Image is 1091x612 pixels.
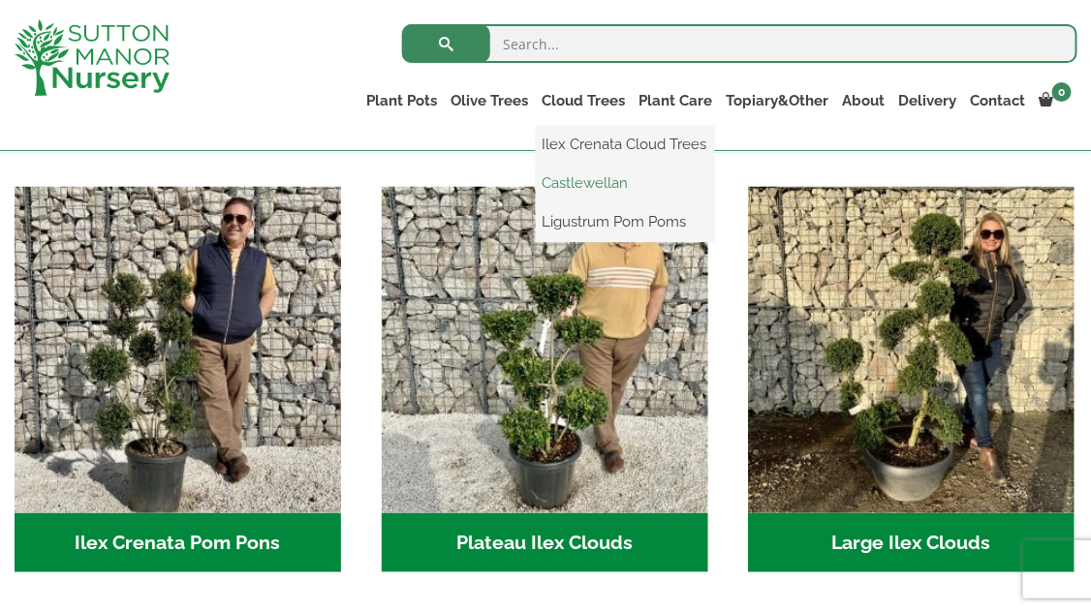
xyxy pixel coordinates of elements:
[836,87,892,114] a: About
[15,187,341,513] img: Ilex Crenata Pom Pons
[445,87,536,114] a: Olive Trees
[382,187,708,513] img: Plateau Ilex Clouds
[536,87,633,114] a: Cloud Trees
[748,513,1075,573] h2: Large Ilex Clouds
[536,207,714,236] a: Ligustrum Pom Poms
[892,87,964,114] a: Delivery
[1033,87,1077,114] a: 0
[536,168,714,198] a: Castlewellan
[382,187,708,573] a: Visit product category Plateau Ilex Clouds
[15,19,170,96] img: logo
[360,87,445,114] a: Plant Pots
[1052,82,1072,102] span: 0
[633,87,720,114] a: Plant Care
[964,87,1033,114] a: Contact
[15,513,341,573] h2: Ilex Crenata Pom Pons
[720,87,836,114] a: Topiary&Other
[748,187,1075,513] img: Large Ilex Clouds
[536,130,714,159] a: Ilex Crenata Cloud Trees
[382,513,708,573] h2: Plateau Ilex Clouds
[402,24,1076,63] input: Search...
[15,187,341,573] a: Visit product category Ilex Crenata Pom Pons
[748,187,1075,573] a: Visit product category Large Ilex Clouds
